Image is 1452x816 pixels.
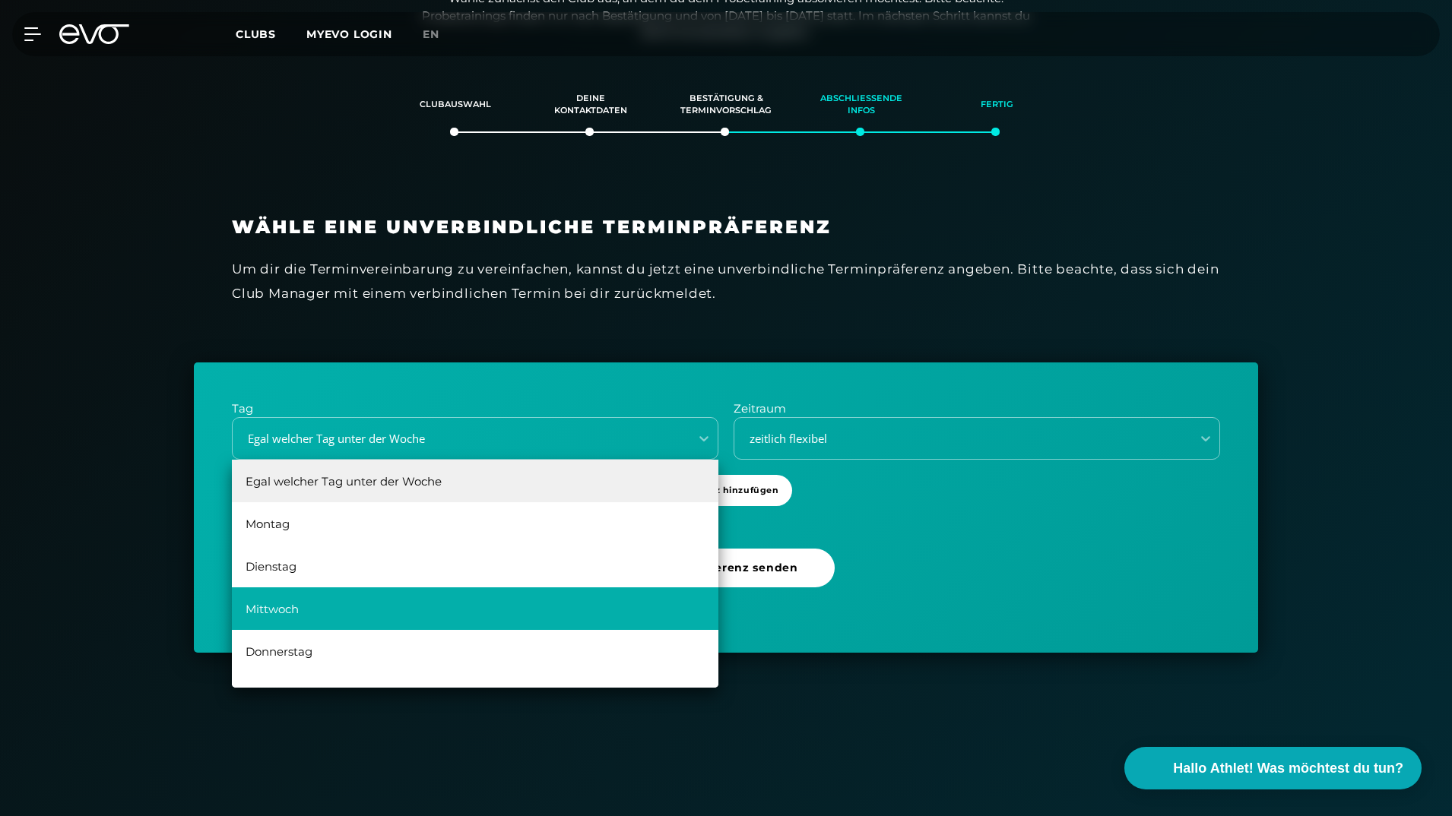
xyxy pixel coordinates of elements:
span: Hallo Athlet! Was möchtest du tun? [1173,758,1403,779]
div: Donnerstag [232,630,718,672]
div: Montag [232,502,718,545]
div: zeitlich flexibel [736,430,1181,448]
div: Egal welcher Tag unter der Woche [232,460,718,502]
span: + Präferenz hinzufügen [667,484,779,497]
span: Clubs [236,27,276,41]
a: Terminpräferenz senden [611,549,840,615]
div: Abschließende Infos [813,84,910,125]
div: Deine Kontaktdaten [542,84,639,125]
div: Dienstag [232,545,718,587]
div: [DATE] [232,672,718,715]
a: Clubs [236,27,306,41]
a: en [423,26,458,43]
div: Mittwoch [232,587,718,630]
h3: Wähle eine unverbindliche Terminpräferenz [232,216,1220,239]
a: MYEVO LOGIN [306,27,392,41]
a: +Präferenz hinzufügen [654,475,799,533]
span: en [423,27,439,41]
p: Tag [232,400,718,418]
span: Terminpräferenz senden [648,560,797,576]
div: Egal welcher Tag unter der Woche [234,430,679,448]
p: Zeitraum [734,400,1220,418]
div: Clubauswahl [407,84,504,125]
div: Um dir die Terminvereinbarung zu vereinfachen, kannst du jetzt eine unverbindliche Terminpräferen... [232,257,1220,306]
div: Fertig [948,84,1045,125]
button: Hallo Athlet! Was möchtest du tun? [1124,747,1422,789]
div: Bestätigung & Terminvorschlag [677,84,775,125]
